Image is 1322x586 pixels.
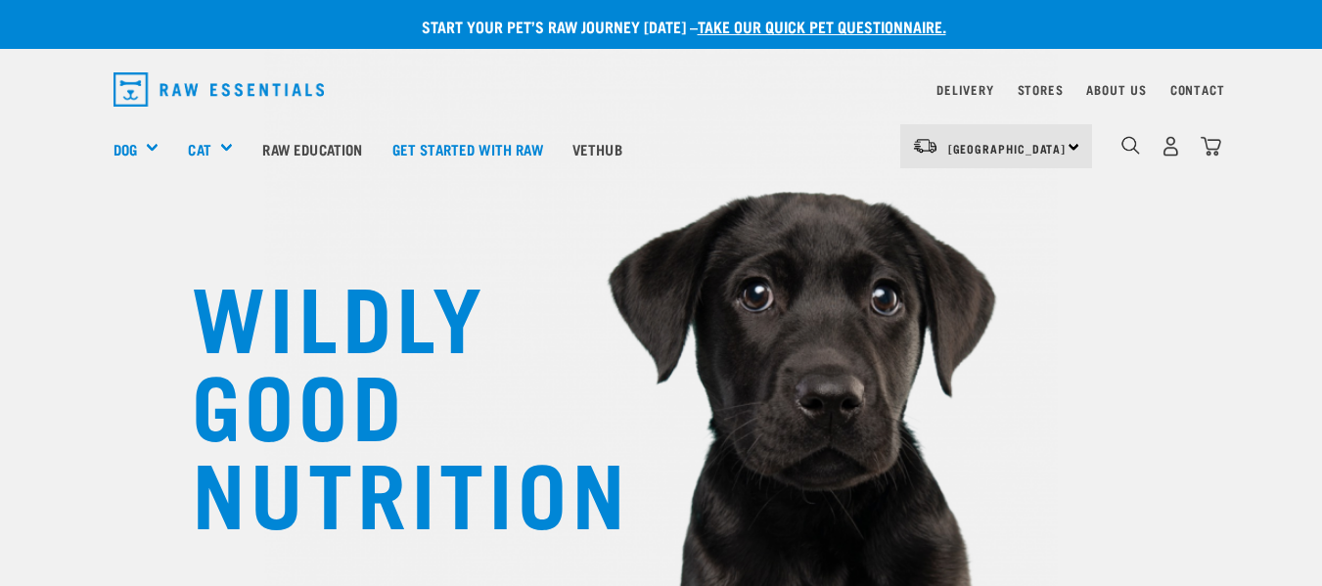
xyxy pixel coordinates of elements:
a: Cat [188,138,210,160]
a: Stores [1018,86,1064,93]
a: Contact [1170,86,1225,93]
span: [GEOGRAPHIC_DATA] [948,145,1067,152]
a: take our quick pet questionnaire. [698,22,946,30]
img: home-icon-1@2x.png [1121,136,1140,155]
a: Vethub [558,110,637,188]
a: About Us [1086,86,1146,93]
img: Raw Essentials Logo [114,72,325,107]
img: user.png [1161,136,1181,157]
h1: WILDLY GOOD NUTRITION [192,269,583,533]
a: Get started with Raw [378,110,558,188]
a: Dog [114,138,137,160]
img: van-moving.png [912,137,938,155]
a: Raw Education [248,110,377,188]
nav: dropdown navigation [98,65,1225,114]
a: Delivery [936,86,993,93]
img: home-icon@2x.png [1201,136,1221,157]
